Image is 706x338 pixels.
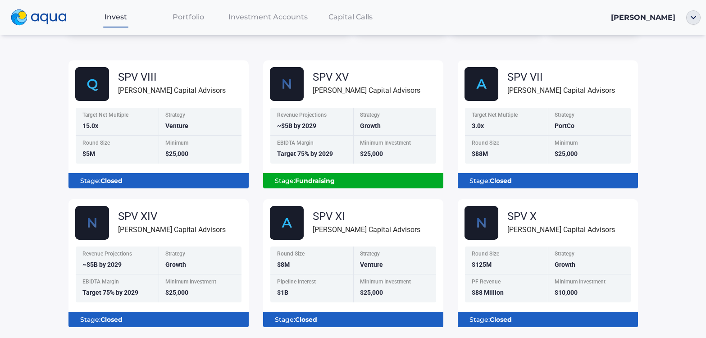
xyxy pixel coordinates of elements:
[165,112,236,120] div: Strategy
[173,13,204,21] span: Portfolio
[105,13,127,21] span: Invest
[277,261,290,268] span: $8M
[465,206,498,240] img: Nscale_fund_card.svg
[76,173,241,188] div: Stage:
[472,289,504,296] span: $88 Million
[76,312,241,327] div: Stage:
[360,140,431,148] div: Minimum Investment
[360,122,381,129] span: Growth
[472,112,542,120] div: Target Net Multiple
[328,13,373,21] span: Capital Calls
[277,289,288,296] span: $1B
[555,279,625,287] div: Minimum Investment
[313,85,420,96] div: [PERSON_NAME] Capital Advisors
[611,13,675,22] span: [PERSON_NAME]
[472,150,488,157] span: $88M
[472,140,542,148] div: Round Size
[152,8,225,26] a: Portfolio
[555,122,574,129] span: PortCo
[311,8,390,26] a: Capital Calls
[472,279,542,287] div: PF Revenue
[472,261,492,268] span: $125M
[295,177,335,185] b: Fundraising
[75,206,109,240] img: Nscale_fund_card_1.svg
[165,289,188,296] span: $25,000
[490,315,512,324] b: Closed
[277,122,316,129] span: ~$5B by 2029
[100,177,123,185] b: Closed
[555,112,625,120] div: Strategy
[313,224,420,235] div: [PERSON_NAME] Capital Advisors
[360,279,431,287] div: Minimum Investment
[313,72,420,82] div: SPV XV
[465,67,498,101] img: AlphaFund.svg
[555,150,578,157] span: $25,000
[360,251,431,259] div: Strategy
[165,150,188,157] span: $25,000
[165,279,236,287] div: Minimum Investment
[118,211,226,222] div: SPV XIV
[490,177,512,185] b: Closed
[5,7,79,28] a: logo
[295,315,317,324] b: Closed
[11,9,67,26] img: logo
[277,112,348,120] div: Revenue Projections
[165,122,188,129] span: Venture
[507,85,615,96] div: [PERSON_NAME] Capital Advisors
[360,289,383,296] span: $25,000
[228,13,308,21] span: Investment Accounts
[118,72,226,82] div: SPV VIII
[686,10,701,25] img: ellipse
[277,150,333,157] span: Target 75% by 2029
[472,122,484,129] span: 3.0x
[82,261,122,268] span: ~$5B by 2029
[313,211,420,222] div: SPV XI
[82,122,98,129] span: 15.0x
[472,251,542,259] div: Round Size
[270,173,436,188] div: Stage:
[225,8,311,26] a: Investment Accounts
[118,224,226,235] div: [PERSON_NAME] Capital Advisors
[360,112,431,120] div: Strategy
[507,224,615,235] div: [PERSON_NAME] Capital Advisors
[277,251,348,259] div: Round Size
[507,211,615,222] div: SPV X
[75,67,109,101] img: Group_48614.svg
[82,279,153,287] div: EBIDTA Margin
[82,150,95,157] span: $5M
[165,261,186,268] span: Growth
[79,8,152,26] a: Invest
[165,251,236,259] div: Strategy
[118,85,226,96] div: [PERSON_NAME] Capital Advisors
[277,279,348,287] div: Pipeline Interest
[270,206,304,240] img: AlphaFund.svg
[270,67,304,101] img: Nscale_fund_card.svg
[270,312,436,327] div: Stage:
[465,312,631,327] div: Stage:
[360,261,383,268] span: Venture
[82,251,153,259] div: Revenue Projections
[100,315,123,324] b: Closed
[465,173,631,188] div: Stage:
[82,112,153,120] div: Target Net Multiple
[507,72,615,82] div: SPV VII
[555,261,575,268] span: Growth
[165,140,236,148] div: Minimum
[277,140,348,148] div: EBIDTA Margin
[82,140,153,148] div: Round Size
[555,289,578,296] span: $10,000
[82,289,138,296] span: Target 75% by 2029
[360,150,383,157] span: $25,000
[555,140,625,148] div: Minimum
[555,251,625,259] div: Strategy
